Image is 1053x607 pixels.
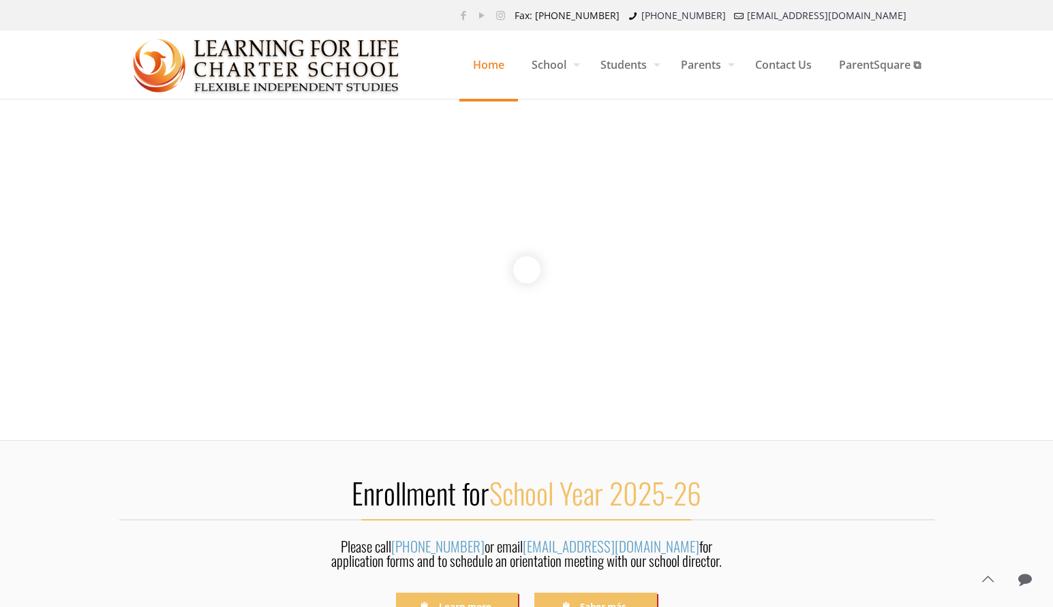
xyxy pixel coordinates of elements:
a: Back to top icon [973,565,1002,593]
a: [EMAIL_ADDRESS][DOMAIN_NAME] [523,535,699,557]
div: Please call or email for application forms and to schedule an orientation meeting with our school... [316,539,737,575]
img: Home [133,31,401,99]
span: School [518,44,587,85]
a: YouTube icon [475,8,489,22]
span: Home [459,44,518,85]
h2: Enrollment for [119,475,934,510]
a: Learning for Life Charter School [133,31,401,99]
i: phone [626,9,640,22]
a: School [518,31,587,99]
a: [PHONE_NUMBER] [641,9,726,22]
a: Students [587,31,667,99]
a: Contact Us [742,31,825,99]
a: Parents [667,31,742,99]
span: Students [587,44,667,85]
a: Instagram icon [493,8,508,22]
span: Parents [667,44,742,85]
span: School Year 2025-26 [489,471,701,514]
span: ParentSquare ⧉ [825,44,934,85]
a: ParentSquare ⧉ [825,31,934,99]
a: Home [459,31,518,99]
a: [PHONE_NUMBER] [391,535,485,557]
span: Contact Us [742,44,825,85]
a: [EMAIL_ADDRESS][DOMAIN_NAME] [747,9,906,22]
a: Facebook icon [457,8,471,22]
i: mail [733,9,746,22]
